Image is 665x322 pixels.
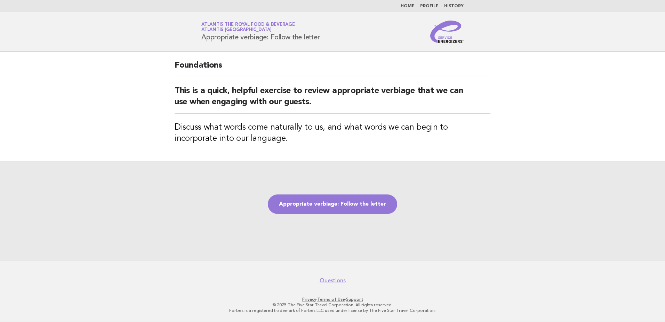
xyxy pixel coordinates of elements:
p: Forbes is a registered trademark of Forbes LLC used under license by The Five Star Travel Corpora... [120,308,545,313]
p: © 2025 The Five Star Travel Corporation. All rights reserved. [120,302,545,308]
a: Appropriate verbiage: Follow the letter [268,194,397,214]
a: Privacy [302,297,316,302]
h2: Foundations [175,60,490,77]
a: Home [401,4,415,8]
h2: This is a quick, helpful exercise to review appropriate verbiage that we can use when engaging wi... [175,85,490,114]
span: Atlantis [GEOGRAPHIC_DATA] [201,28,272,32]
a: Questions [320,277,346,284]
h3: Discuss what words come naturally to us, and what words we can begin to incorporate into our lang... [175,122,490,144]
img: Service Energizers [430,21,464,43]
p: · · [120,297,545,302]
a: Profile [420,4,439,8]
a: Atlantis the Royal Food & BeverageAtlantis [GEOGRAPHIC_DATA] [201,22,295,32]
a: Support [346,297,363,302]
a: History [444,4,464,8]
a: Terms of Use [317,297,345,302]
h1: Appropriate verbiage: Follow the letter [201,23,320,41]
